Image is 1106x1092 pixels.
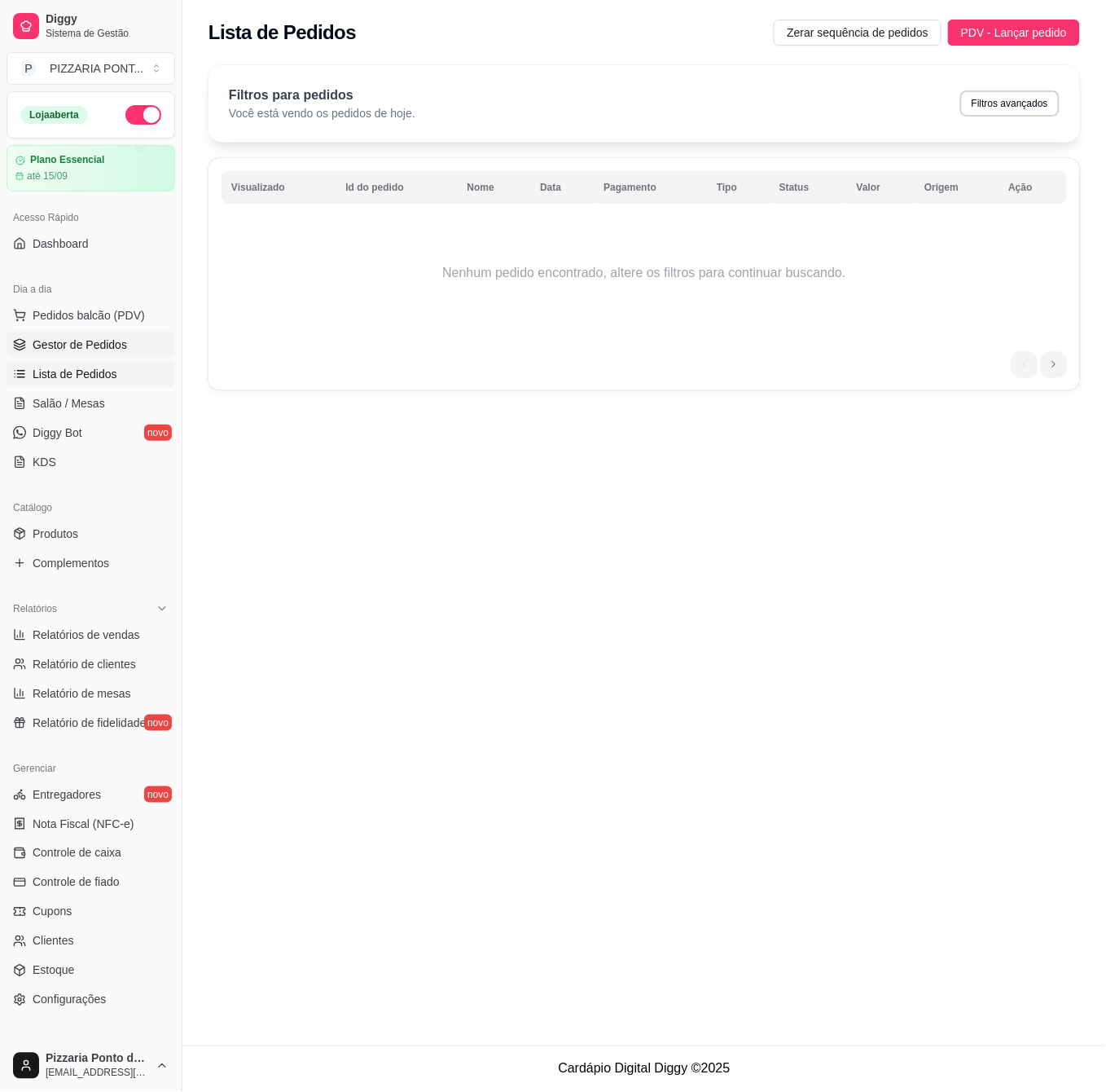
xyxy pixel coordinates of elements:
[7,710,175,736] a: Relatório de fidelidadenovo
[30,154,104,166] article: Plano Essencial
[33,236,89,252] span: Dashboard
[229,105,415,121] p: Você está vendo os pedidos de hoje.
[7,361,175,387] a: Lista de Pedidos
[33,526,78,542] span: Produtos
[33,627,140,643] span: Relatórios de vendas
[847,171,915,204] th: Valor
[33,555,109,571] span: Complementos
[33,307,145,324] span: Pedidos balcão (PDV)
[229,86,415,105] p: Filtros para pedidos
[7,680,175,707] a: Relatório de mesas
[7,521,175,547] a: Produtos
[1041,351,1067,377] li: next page button
[33,874,120,891] span: Controle de fiado
[46,12,169,27] span: Diggy
[33,962,74,979] span: Estoque
[458,171,531,204] th: Nome
[46,1052,149,1067] span: Pizzaria Ponto da Família
[530,171,594,204] th: Data
[182,1046,1106,1092] footer: Cardápio Digital Diggy © 2025
[7,420,175,446] a: Diggy Botnovo
[33,454,56,470] span: KDS
[33,656,136,672] span: Relatório de clientes
[7,449,175,475] a: KDS
[7,231,175,257] a: Dashboard
[33,933,74,949] span: Clientes
[7,987,175,1013] a: Configurações
[594,171,707,204] th: Pagamento
[7,782,175,808] a: Entregadoresnovo
[7,840,175,866] a: Controle de caixa
[27,170,68,183] article: até 15/09
[960,90,1060,117] button: Filtros avançados
[33,816,134,832] span: Nota Fiscal (NFC-e)
[33,845,121,861] span: Controle de caixa
[125,105,161,125] button: Alterar Status
[915,171,998,204] th: Origem
[33,425,82,441] span: Diggy Bot
[222,208,1067,338] td: Nenhum pedido encontrado, altere os filtros para continuar buscando.
[7,958,175,984] a: Estoque
[33,395,105,412] span: Salão / Mesas
[208,20,356,46] h2: Lista de Pedidos
[33,715,146,731] span: Relatório de fidelidade
[787,24,928,42] span: Zerar sequência de pedidos
[20,106,88,124] div: Loja aberta
[7,145,175,192] a: Plano Essencialaté 15/09
[7,755,175,782] div: Gerenciar
[7,550,175,576] a: Complementos
[7,811,175,837] a: Nota Fiscal (NFC-e)
[7,205,175,231] div: Acesso Rápido
[20,60,37,77] span: P
[1003,343,1075,385] nav: pagination navigation
[7,651,175,677] a: Relatório de clientes
[46,27,169,40] span: Sistema de Gestão
[707,171,770,204] th: Tipo
[7,622,175,648] a: Relatórios de vendas
[948,20,1080,46] button: PDV - Lançar pedido
[7,276,175,302] div: Dia a dia
[33,786,101,803] span: Entregadores
[7,390,175,416] a: Salão / Mesas
[7,7,175,46] a: DiggySistema de Gestão
[7,928,175,954] a: Clientes
[961,24,1067,42] span: PDV - Lançar pedido
[33,337,127,353] span: Gestor de Pedidos
[774,20,941,46] button: Zerar sequência de pedidos
[33,366,117,382] span: Lista de Pedidos
[998,171,1067,204] th: Ação
[7,52,175,85] button: Select a team
[13,602,57,615] span: Relatórios
[46,1067,149,1080] span: [EMAIL_ADDRESS][DOMAIN_NAME]
[222,171,336,204] th: Visualizado
[33,992,106,1008] span: Configurações
[7,332,175,358] a: Gestor de Pedidos
[33,904,72,920] span: Cupons
[770,171,847,204] th: Status
[336,171,457,204] th: Id do pedido
[33,685,131,702] span: Relatório de mesas
[7,495,175,521] div: Catálogo
[7,870,175,896] a: Controle de fiado
[7,899,175,925] a: Cupons
[7,302,175,328] button: Pedidos balcão (PDV)
[50,60,143,77] div: PIZZARIA PONT ...
[7,1046,175,1085] button: Pizzaria Ponto da Família[EMAIL_ADDRESS][DOMAIN_NAME]
[7,1033,175,1059] div: Diggy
